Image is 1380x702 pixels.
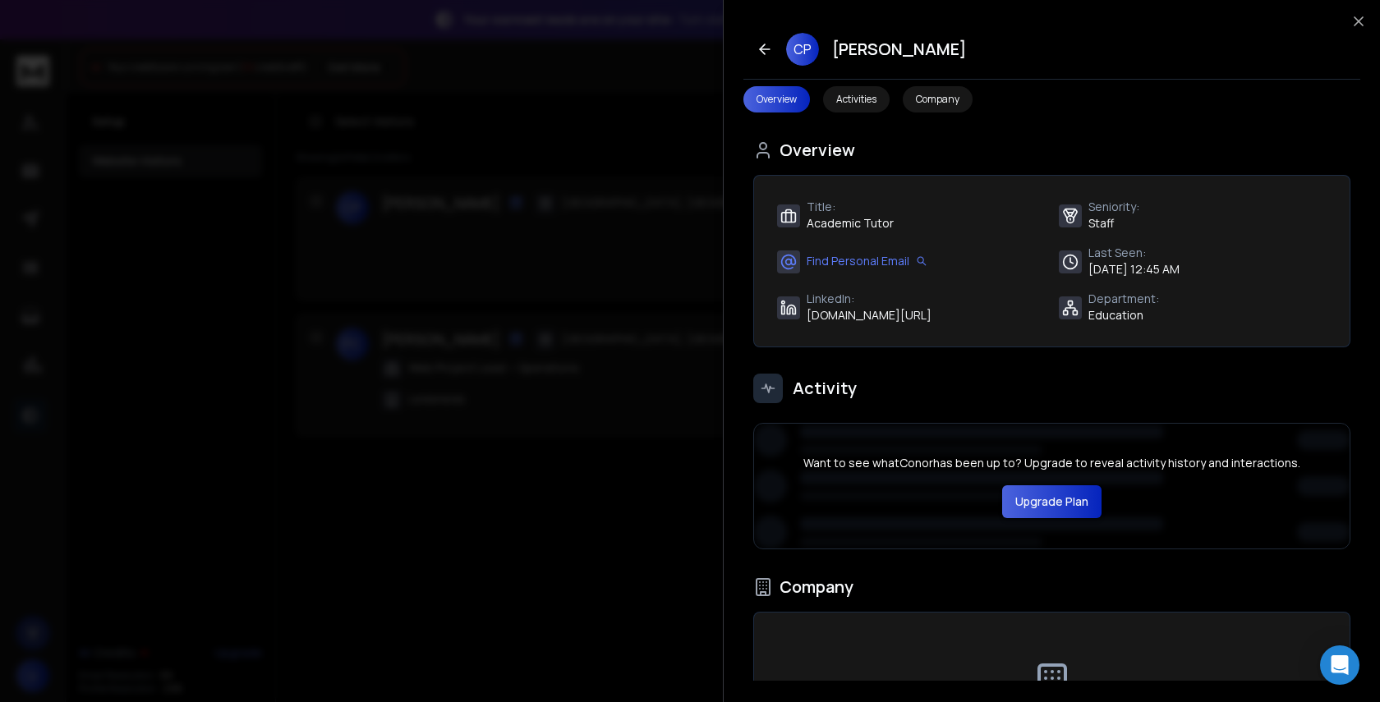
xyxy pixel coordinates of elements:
[1088,199,1139,215] span: Seniority :
[903,86,973,112] button: Company
[807,215,894,232] span: Academic Tutor
[803,454,1300,473] p: Want to see what Conor has been up to? Upgrade to reveal activity history and interactions.
[743,86,810,112] button: Overview
[832,38,966,61] h2: [PERSON_NAME]
[753,374,857,403] h3: Activity
[1320,645,1359,685] div: Open Intercom Messenger
[753,139,855,162] h3: Overview
[807,291,931,307] span: LinkedIn :
[753,576,1350,599] h3: Company
[1088,291,1159,307] span: Department :
[777,249,927,273] div: Find Personal Email
[1088,261,1180,278] span: [DATE] 12:45 AM
[807,307,931,323] span: [DOMAIN_NAME][URL]
[807,199,894,215] span: Title :
[786,33,819,66] span: CP
[1088,245,1180,261] span: Last Seen :
[1088,215,1139,232] span: Staff
[1088,307,1159,323] span: Education
[823,86,890,112] button: Activities
[1002,485,1102,518] button: Upgrade Plan
[777,291,1046,323] div: LinkedIn:[DOMAIN_NAME][URL]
